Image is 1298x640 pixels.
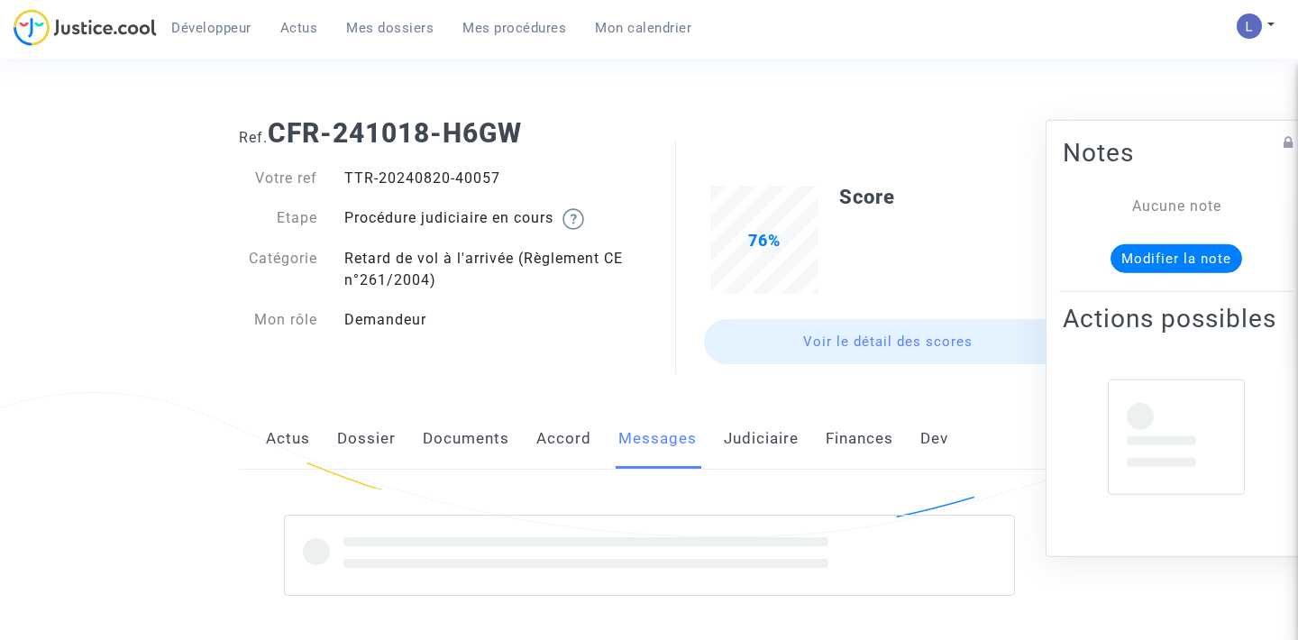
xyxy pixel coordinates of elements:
a: Développeur [157,14,266,41]
span: 76% [748,231,781,250]
div: Etape [225,207,332,230]
button: Modifier la note [1111,244,1242,273]
h2: Actions possibles [1063,303,1290,334]
div: Demandeur [331,309,649,331]
span: Mes dossiers [346,20,434,36]
div: Votre ref [225,168,332,189]
span: Ref. [239,129,268,146]
img: AATXAJzI13CaqkJmx-MOQUbNyDE09GJ9dorwRvFSQZdH=s96-c [1237,14,1262,39]
div: Procédure judiciaire en cours [331,207,649,230]
a: Accord [536,409,591,469]
h2: Notes [1063,137,1290,169]
a: Mon calendrier [580,14,706,41]
b: CFR-241018-H6GW [268,117,522,149]
a: Mes dossiers [332,14,448,41]
a: Dev [920,409,948,469]
div: Aucune note [1090,196,1263,217]
img: jc-logo.svg [14,9,157,46]
b: Score [839,186,895,208]
a: Voir le détail des scores [704,319,1072,364]
span: Actus [280,20,318,36]
div: Retard de vol à l'arrivée (Règlement CE n°261/2004) [331,248,649,291]
a: Messages [618,409,697,469]
a: Finances [826,409,893,469]
div: TTR-20240820-40057 [331,168,649,189]
a: Mes procédures [448,14,580,41]
a: Actus [266,14,333,41]
a: Judiciaire [724,409,799,469]
span: Mon calendrier [595,20,691,36]
div: Catégorie [225,248,332,291]
a: Actus [266,409,310,469]
img: help.svg [562,208,584,230]
span: Développeur [171,20,251,36]
span: Mes procédures [462,20,566,36]
a: Documents [423,409,509,469]
div: Mon rôle [225,309,332,331]
a: Dossier [337,409,396,469]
